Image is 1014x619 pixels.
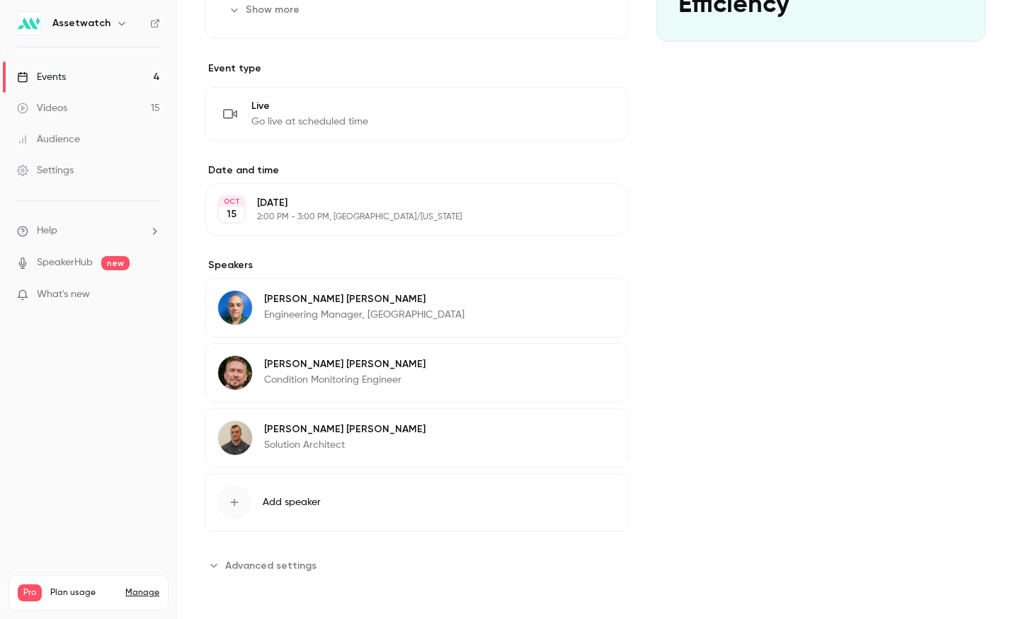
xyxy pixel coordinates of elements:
[205,62,628,76] p: Event type
[37,224,57,238] span: Help
[205,554,628,577] section: Advanced settings
[251,99,368,113] span: Live
[52,16,110,30] h6: Assetwatch
[37,255,93,270] a: SpeakerHub
[205,554,325,577] button: Advanced settings
[37,287,90,302] span: What's new
[264,373,426,387] p: Condition Monitoring Engineer
[205,408,628,468] div: Michael Bernhard[PERSON_NAME] [PERSON_NAME]Solution Architect
[17,163,74,178] div: Settings
[218,356,252,390] img: Brett Nolen
[17,70,66,84] div: Events
[218,421,252,455] img: Michael Bernhard
[264,292,465,306] p: [PERSON_NAME] [PERSON_NAME]
[264,422,426,436] p: [PERSON_NAME] [PERSON_NAME]
[218,291,252,325] img: Jeff Watson
[50,587,117,598] span: Plan usage
[205,343,628,403] div: Brett Nolen[PERSON_NAME] [PERSON_NAME]Condition Monitoring Engineer
[101,256,130,270] span: new
[251,115,368,129] span: Go live at scheduled time
[125,587,159,598] a: Manage
[18,584,42,601] span: Pro
[263,495,321,509] span: Add speaker
[17,101,67,115] div: Videos
[205,163,628,178] label: Date and time
[18,12,40,35] img: Assetwatch
[264,357,426,371] p: [PERSON_NAME] [PERSON_NAME]
[219,197,244,207] div: OCT
[264,308,465,322] p: Engineering Manager, [GEOGRAPHIC_DATA]
[257,212,553,223] p: 2:00 PM - 3:00 PM, [GEOGRAPHIC_DATA]/[US_STATE]
[257,196,553,210] p: [DATE]
[264,438,426,452] p: Solution Architect
[227,207,237,221] p: 15
[205,258,628,272] label: Speakers
[17,132,80,146] div: Audience
[17,224,160,238] li: help-dropdown-opener
[205,278,628,337] div: Jeff Watson[PERSON_NAME] [PERSON_NAME]Engineering Manager, [GEOGRAPHIC_DATA]
[205,473,628,531] button: Add speaker
[225,558,317,573] span: Advanced settings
